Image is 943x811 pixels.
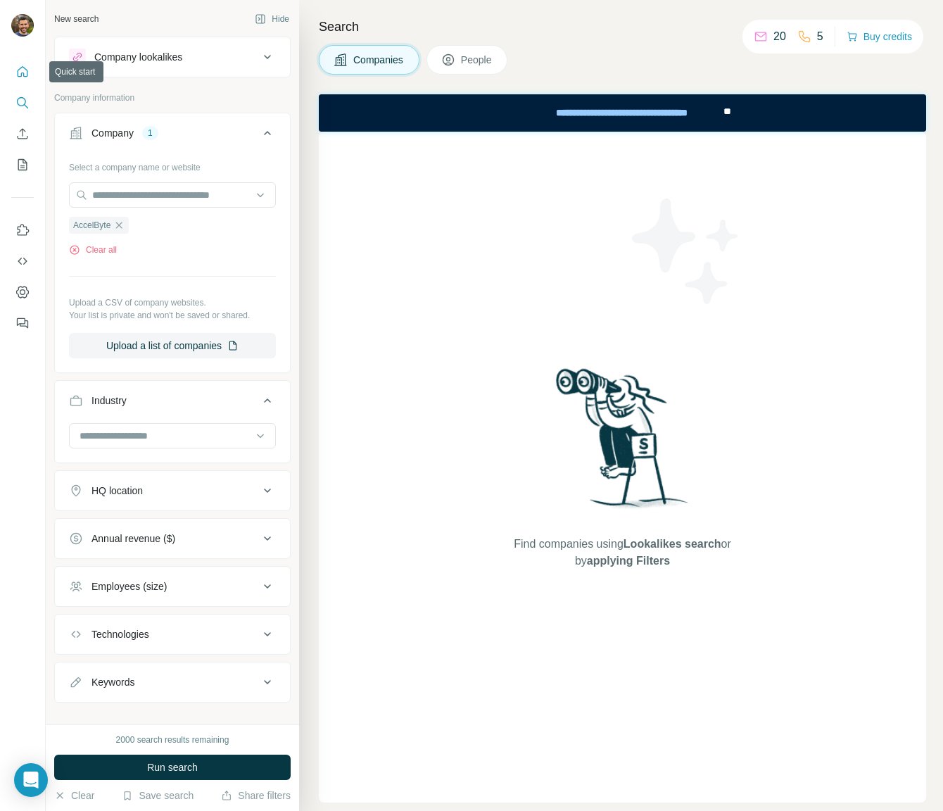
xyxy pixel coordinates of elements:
span: Find companies using or by [510,536,735,570]
div: Industry [91,394,127,408]
button: Buy credits [847,27,912,46]
button: Keywords [55,665,290,699]
div: Employees (size) [91,579,167,593]
button: Save search [122,788,194,803]
p: Company information [54,92,291,104]
button: Enrich CSV [11,121,34,146]
button: Feedback [11,310,34,336]
button: Share filters [221,788,291,803]
p: Your list is private and won't be saved or shared. [69,309,276,322]
div: Open Intercom Messenger [14,763,48,797]
span: People [461,53,493,67]
span: Lookalikes search [624,538,721,550]
span: AccelByte [73,219,110,232]
button: Quick start [11,59,34,84]
div: Company [91,126,134,140]
p: Upload a CSV of company websites. [69,296,276,309]
button: Company1 [55,116,290,156]
button: Technologies [55,617,290,651]
img: Avatar [11,14,34,37]
div: 1 [142,127,158,139]
span: Companies [353,53,405,67]
img: Surfe Illustration - Woman searching with binoculars [550,365,696,522]
p: 20 [773,28,786,45]
button: Search [11,90,34,115]
p: 5 [817,28,823,45]
button: Dashboard [11,279,34,305]
button: HQ location [55,474,290,508]
button: Use Surfe API [11,249,34,274]
button: Hide [245,8,299,30]
div: Annual revenue ($) [91,532,175,546]
button: Clear [54,788,94,803]
div: Keywords [91,675,134,689]
button: Industry [55,384,290,423]
button: Use Surfe on LinkedIn [11,218,34,243]
div: Company lookalikes [94,50,182,64]
button: Clear all [69,244,117,256]
button: Upload a list of companies [69,333,276,358]
div: Technologies [91,627,149,641]
div: HQ location [91,484,143,498]
h4: Search [319,17,926,37]
span: applying Filters [587,555,670,567]
button: Employees (size) [55,570,290,603]
iframe: Banner [319,94,926,132]
div: Select a company name or website [69,156,276,174]
button: My lists [11,152,34,177]
img: Surfe Illustration - Stars [623,188,749,315]
button: Run search [54,755,291,780]
button: Annual revenue ($) [55,522,290,555]
button: Company lookalikes [55,40,290,74]
span: Run search [147,760,198,774]
div: 2000 search results remaining [116,734,229,746]
div: New search [54,13,99,25]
